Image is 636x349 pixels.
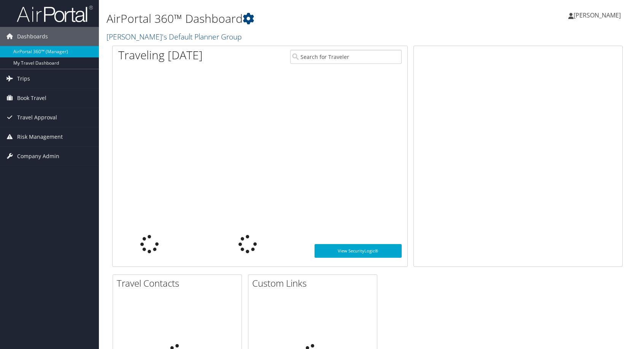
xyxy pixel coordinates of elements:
span: Company Admin [17,147,59,166]
span: Risk Management [17,127,63,146]
span: Dashboards [17,27,48,46]
h1: AirPortal 360™ Dashboard [107,11,455,27]
h1: Traveling [DATE] [118,47,203,63]
a: View SecurityLogic® [315,244,401,258]
span: Trips [17,69,30,88]
h2: Custom Links [252,277,377,290]
a: [PERSON_NAME]'s Default Planner Group [107,32,243,42]
h2: Travel Contacts [117,277,242,290]
span: Travel Approval [17,108,57,127]
input: Search for Traveler [290,50,402,64]
span: [PERSON_NAME] [574,11,621,19]
img: airportal-logo.png [17,5,93,23]
span: Book Travel [17,89,46,108]
a: [PERSON_NAME] [568,4,628,27]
